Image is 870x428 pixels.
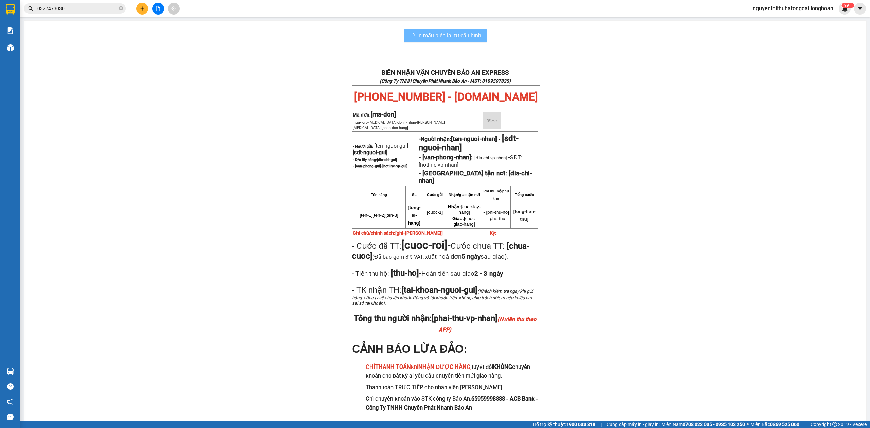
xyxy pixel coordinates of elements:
[401,238,448,251] strong: [cuoc-roi]
[366,364,472,370] span: CHỈ khi G,
[352,343,467,355] span: CẢNH BÁO LỪA ĐẢO:
[419,162,458,168] span: [hotline-vp-nhan]
[427,193,443,197] strong: Cước gửi
[421,270,503,278] span: Hoàn tiền sau giao
[747,423,749,426] span: ⚪️
[408,205,421,226] span: [tong-sl-hang]
[371,111,396,118] span: [ma-don]
[352,285,401,295] span: - TK nhận TH:
[389,268,503,278] span: -
[366,383,538,392] h3: Thanh toán TRỰC TIẾP cho nhân viên [PERSON_NAME]
[486,216,507,221] span: - [phu-thu]
[152,3,164,15] button: file-add
[382,126,408,130] span: [nhan-don-hang]
[448,204,461,209] strong: Nhận:
[7,414,14,420] span: message
[513,209,536,222] span: [tong-tien-thu]
[474,155,507,160] span: [dia-chi-vp-nhan]
[832,422,837,427] span: copyright
[352,270,389,278] span: - Tiền thu hộ:
[385,213,398,218] span: [ten-3]
[462,253,481,261] strong: 5 ngày
[474,270,503,278] strong: 2 - 3
[372,213,385,218] span: [ten-2]
[854,3,866,15] button: caret-down
[6,4,15,15] img: logo-vxr
[352,289,533,306] span: (Khách kiểm tra ngay khi gửi hàng, công ty sẽ chuyển khoản đúng số tài khoản trên, không chịu trá...
[750,421,799,428] span: Miền Bắc
[28,6,33,11] span: search
[353,112,396,118] span: Mã đơn:
[140,6,145,11] span: plus
[366,396,538,411] strong: 65959998888 - ACB Bank - Công Ty TNHH Chuyển Phát Nhanh Bảo An
[171,6,176,11] span: aim
[842,5,848,12] img: icon-new-feature
[449,193,480,197] strong: Nhận/giao tận nơi
[452,216,464,221] strong: Giao:
[360,213,372,218] span: [ten-1]
[375,364,411,370] strong: THANH TOÁN
[747,4,839,13] span: nguyenthithuhatongdai.longhoan
[419,170,507,177] strong: - [GEOGRAPHIC_DATA] tận nơi:
[377,158,397,162] span: [dia-chi-gui]
[804,421,805,428] span: |
[395,230,443,236] span: [ghi-[PERSON_NAME]]
[401,238,451,251] span: -
[508,154,510,161] span: -
[353,149,387,156] span: [sdt-nguoi-gui]
[497,136,502,142] span: -
[354,314,536,334] span: Tổng thu người nhận:
[419,170,532,184] strong: [dia-chi-nhan]
[7,27,14,34] img: solution-icon
[483,210,509,215] span: - [phi-thu-ho]
[566,422,595,427] strong: 1900 633 818
[354,90,538,103] span: [PHONE_NUMBER] - [DOMAIN_NAME]
[489,270,503,278] span: ngày
[770,422,799,427] strong: 0369 525 060
[421,136,497,142] span: Người nhận:
[371,193,387,197] strong: Tên hàng
[136,3,148,15] button: plus
[515,193,534,197] strong: Tổng cước
[661,421,745,428] span: Miền Nam
[418,364,467,370] strong: NHẬN ĐƯỢC HÀN
[451,135,497,143] span: [ten-nguoi-nhan]
[389,268,419,278] strong: [thu-ho]
[401,285,477,295] span: [tai-khoan-nguoi-gui]
[380,78,511,84] strong: (Công Ty TNHH Chuyển Phát Nhanh Bảo An - MST: 0109597835)
[419,135,497,143] strong: -
[412,193,417,197] strong: SL
[352,241,450,251] span: - Cước đã TT:
[601,421,602,428] span: |
[483,189,509,200] strong: Phí thu hộ/phụ thu
[409,33,417,38] span: loading
[490,230,497,236] strong: Ký:
[448,204,481,215] span: [cuoc-lay-hang]
[607,421,660,428] span: Cung cấp máy in - giấy in:
[483,112,501,129] img: qr-code
[427,210,443,215] span: [cuoc-1]
[353,120,445,130] span: [ngay-gio-[MEDICAL_DATA]-don] -
[533,421,595,428] span: Hỗ trợ kỹ thuật:
[366,395,538,412] h3: Chỉ chuyển khoản vào STK công ty Bảo An:
[510,154,522,161] span: SĐT:
[683,422,745,427] strong: 0708 023 035 - 0935 103 250
[366,363,538,380] h3: tuyệt đối chuyển khoản cho bất kỳ ai yêu cầu chuyển tiền mới giao hàng.
[372,254,509,260] span: (Đã bao gồm 8% VAT, x
[419,154,473,161] span: - [van-phong-nhan]:
[428,253,509,261] span: uất hoá đơn sau giao).
[452,216,476,227] span: [cuoc-giao-hang]
[156,6,160,11] span: file-add
[419,133,519,153] span: [sdt-nguoi-nhan]
[404,29,487,42] button: In mẫu biên lai tự cấu hình
[119,5,123,12] span: close-circle
[168,3,180,15] button: aim
[841,3,854,8] sup: 670
[7,398,14,405] span: notification
[353,164,407,168] span: - [van-phong-gui]-
[353,230,443,236] strong: Ghi chú/chính sách:
[417,31,481,40] span: In mẫu biên lai tự cấu hình
[857,5,863,12] span: caret-down
[381,69,509,76] strong: BIÊN NHẬN VẬN CHUYỂN BẢO AN EXPRESS
[432,314,536,334] span: [phai-thu-vp-nhan]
